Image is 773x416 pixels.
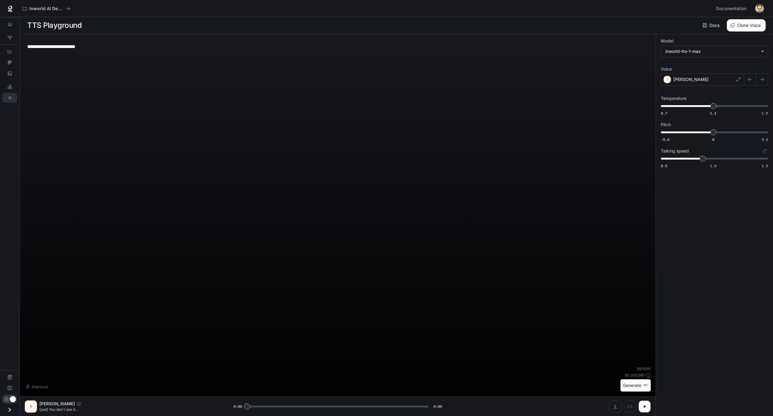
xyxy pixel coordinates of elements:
[2,372,17,382] a: Documentation
[644,384,648,387] p: ⌘⏎
[661,149,689,153] p: Talking speed
[761,148,768,154] button: Reset to default
[710,163,716,168] span: 1.0
[2,383,17,393] a: Feedback
[753,2,766,15] button: User avatar
[762,137,768,142] span: 5.0
[661,163,667,168] span: 0.5
[2,46,17,56] a: Dashboards
[39,401,75,407] p: [PERSON_NAME]
[2,93,17,103] a: TTS Playground
[661,137,669,142] span: -5.0
[673,76,709,83] p: [PERSON_NAME]
[29,6,64,11] p: Inworld AI Demos
[716,5,746,13] span: Documentation
[609,400,621,413] button: Download audio
[25,382,51,392] button: Shortcuts
[762,163,768,168] span: 1.5
[234,403,242,410] span: 0:00
[661,39,673,43] p: Model
[620,379,651,392] button: Generate⌘⏎
[2,82,17,92] a: LLM Playground
[755,4,764,13] img: User avatar
[3,403,17,416] button: Open drawer
[10,396,16,402] span: Dark mode toggle
[661,46,768,57] div: inworld-tts-1-max
[701,19,722,31] a: Docs
[665,48,758,54] div: inworld-tts-1-max
[661,96,686,101] p: Temperature
[661,123,671,127] p: Pitch
[75,402,83,406] button: Copy Voice ID
[762,111,768,116] span: 1.5
[636,366,651,371] p: 26 / 1000
[26,402,36,411] div: D
[712,137,714,142] span: 0
[727,19,766,31] button: Clone Voice
[2,57,17,67] a: Traces
[2,33,17,42] a: Graph Registry
[714,2,751,15] a: Documentation
[39,407,219,412] p: [sad] You don't see it...
[433,403,442,410] span: 0:00
[2,68,17,78] a: Logs
[661,111,667,116] span: 0.7
[2,19,17,29] a: Overview
[27,19,82,31] h1: TTS Playground
[661,67,672,71] p: Voice
[710,111,716,116] span: 1.1
[625,373,645,378] p: $ 0.000260
[624,400,636,413] button: Inspect
[20,2,73,15] button: All workspaces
